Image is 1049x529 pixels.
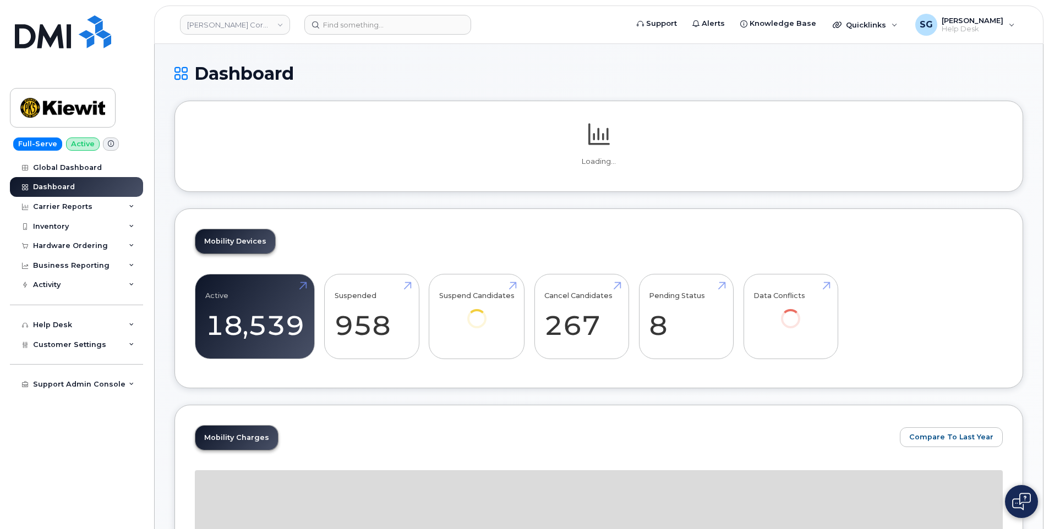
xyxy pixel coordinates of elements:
[649,280,723,353] a: Pending Status 8
[900,427,1003,447] button: Compare To Last Year
[195,426,278,450] a: Mobility Charges
[335,280,409,353] a: Suspended 958
[195,157,1003,167] p: Loading...
[753,280,828,344] a: Data Conflicts
[439,280,515,344] a: Suspend Candidates
[205,280,304,353] a: Active 18,539
[174,64,1023,83] h1: Dashboard
[909,432,993,442] span: Compare To Last Year
[1012,493,1031,510] img: Open chat
[544,280,619,353] a: Cancel Candidates 267
[195,229,275,254] a: Mobility Devices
